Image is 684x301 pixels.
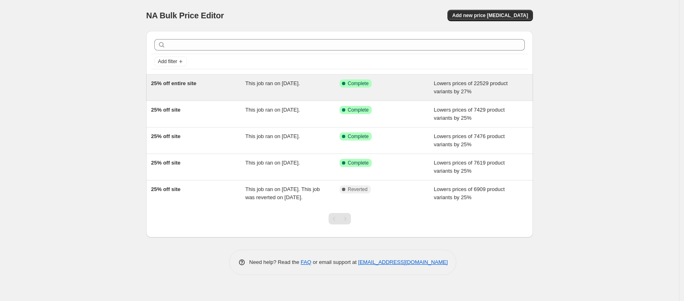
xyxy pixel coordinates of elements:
span: Complete [348,133,368,140]
span: This job ran on [DATE]. [246,160,300,166]
span: 25% off entire site [151,80,196,86]
a: FAQ [301,259,311,265]
span: Lowers prices of 7476 product variants by 25% [434,133,505,147]
button: Add new price [MEDICAL_DATA] [447,10,533,21]
span: Need help? Read the [249,259,301,265]
span: or email support at [311,259,358,265]
span: Complete [348,80,368,87]
span: Complete [348,107,368,113]
nav: Pagination [329,213,351,224]
span: Add new price [MEDICAL_DATA] [452,12,528,19]
span: Add filter [158,58,177,65]
span: Reverted [348,186,368,193]
span: This job ran on [DATE]. [246,133,300,139]
span: Lowers prices of 7429 product variants by 25% [434,107,505,121]
span: 25% off site [151,160,180,166]
button: Add filter [154,57,187,66]
span: NA Bulk Price Editor [146,11,224,20]
span: 25% off site [151,133,180,139]
span: This job ran on [DATE]. This job was reverted on [DATE]. [246,186,320,200]
span: Lowers prices of 7619 product variants by 25% [434,160,505,174]
span: 25% off site [151,107,180,113]
a: [EMAIL_ADDRESS][DOMAIN_NAME] [358,259,448,265]
span: Lowers prices of 22529 product variants by 27% [434,80,508,94]
span: Lowers prices of 6909 product variants by 25% [434,186,505,200]
span: 25% off site [151,186,180,192]
span: Complete [348,160,368,166]
span: This job ran on [DATE]. [246,107,300,113]
span: This job ran on [DATE]. [246,80,300,86]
